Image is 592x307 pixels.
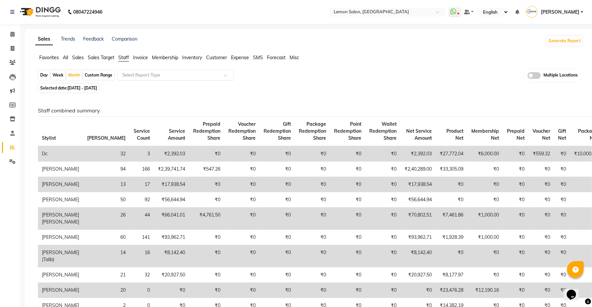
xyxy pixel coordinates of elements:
[224,267,260,283] td: ₹0
[467,283,503,298] td: ₹12,190.16
[38,177,83,192] td: [PERSON_NAME]
[228,121,256,141] span: Voucher Redemption Share
[189,267,224,283] td: ₹0
[154,177,189,192] td: ₹17,938.54
[436,192,467,208] td: ₹0
[330,245,365,267] td: ₹0
[330,162,365,177] td: ₹0
[35,33,53,45] a: Sales
[554,192,570,208] td: ₹0
[446,128,463,141] span: Product Net
[130,162,154,177] td: 166
[182,55,202,61] span: Inventory
[330,146,365,162] td: ₹0
[529,192,554,208] td: ₹0
[467,192,503,208] td: ₹0
[369,121,397,141] span: Wallet Redemption Share
[83,177,130,192] td: 13
[533,128,550,141] span: Voucher Net
[154,208,189,230] td: ₹66,041.01
[224,192,260,208] td: ₹0
[295,162,330,177] td: ₹0
[554,245,570,267] td: ₹0
[67,85,97,90] span: [DATE] - [DATE]
[224,177,260,192] td: ₹0
[154,192,189,208] td: ₹56,644.94
[168,128,185,141] span: Service Amount
[17,3,62,21] img: logo
[365,267,401,283] td: ₹0
[554,230,570,245] td: ₹0
[154,230,189,245] td: ₹93,962.71
[66,71,82,80] div: Month
[503,283,529,298] td: ₹0
[295,283,330,298] td: ₹0
[189,192,224,208] td: ₹0
[365,230,401,245] td: ₹0
[334,121,361,141] span: Point Redemption Share
[299,121,326,141] span: Package Redemption Share
[130,283,154,298] td: 0
[260,162,295,177] td: ₹0
[554,208,570,230] td: ₹0
[88,55,114,61] span: Sales Target
[401,283,436,298] td: ₹0
[193,121,220,141] span: Prepaid Redemption Share
[401,230,436,245] td: ₹93,962.71
[83,283,130,298] td: 20
[61,36,75,42] a: Trends
[365,192,401,208] td: ₹0
[224,283,260,298] td: ₹0
[83,192,130,208] td: 50
[554,267,570,283] td: ₹0
[436,177,467,192] td: ₹0
[83,36,104,42] a: Feedback
[401,146,436,162] td: ₹2,392.03
[503,245,529,267] td: ₹0
[554,162,570,177] td: ₹0
[330,267,365,283] td: ₹0
[401,245,436,267] td: ₹8,142.40
[224,245,260,267] td: ₹0
[231,55,249,61] span: Expense
[260,208,295,230] td: ₹0
[38,283,83,298] td: [PERSON_NAME]
[290,55,299,61] span: Misc
[260,283,295,298] td: ₹0
[529,146,554,162] td: ₹559.32
[529,245,554,267] td: ₹0
[118,55,129,61] span: Staff
[51,71,65,80] div: Week
[554,146,570,162] td: ₹0
[365,208,401,230] td: ₹0
[471,128,499,141] span: Membership Net
[436,230,467,245] td: ₹1,928.39
[83,245,130,267] td: 14
[83,230,130,245] td: 60
[130,146,154,162] td: 3
[401,192,436,208] td: ₹56,644.94
[189,162,224,177] td: ₹547.26
[38,267,83,283] td: [PERSON_NAME]
[503,177,529,192] td: ₹0
[401,208,436,230] td: ₹70,802.51
[365,162,401,177] td: ₹0
[154,283,189,298] td: ₹0
[134,128,150,141] span: Service Count
[541,9,579,16] span: [PERSON_NAME]
[260,146,295,162] td: ₹0
[154,146,189,162] td: ₹2,392.03
[73,3,102,21] b: 08047224946
[295,177,330,192] td: ₹0
[112,36,137,42] a: Comparison
[38,245,83,267] td: [PERSON_NAME] (Talib)
[554,283,570,298] td: ₹0
[503,230,529,245] td: ₹0
[39,55,59,61] span: Favorites
[38,230,83,245] td: [PERSON_NAME]
[436,146,467,162] td: ₹27,772.04
[330,230,365,245] td: ₹0
[224,230,260,245] td: ₹0
[436,208,467,230] td: ₹7,461.86
[38,192,83,208] td: [PERSON_NAME]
